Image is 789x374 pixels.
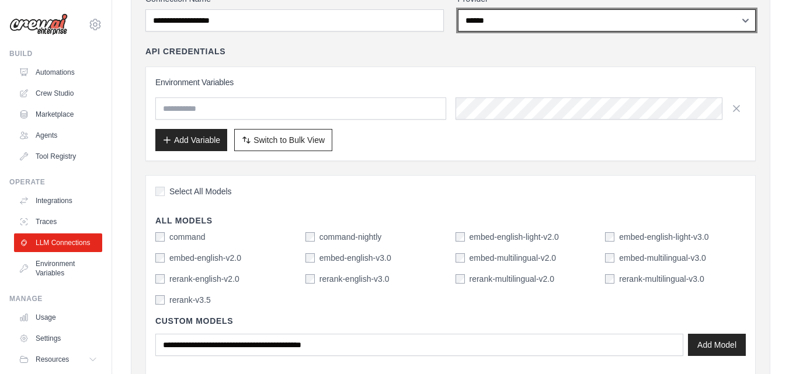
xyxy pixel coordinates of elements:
input: Select All Models [155,187,165,196]
input: embed-english-v2.0 [155,253,165,263]
button: Switch to Bulk View [234,129,332,151]
input: rerank-v3.5 [155,295,165,305]
span: Switch to Bulk View [253,134,325,146]
a: Integrations [14,191,102,210]
span: Resources [36,355,69,364]
h4: Custom Models [155,315,746,327]
a: Crew Studio [14,84,102,103]
input: embed-multilingual-v2.0 [456,253,465,263]
input: rerank-english-v3.0 [305,274,315,284]
input: embed-english-light-v2.0 [456,232,465,242]
button: Add Variable [155,129,227,151]
label: embed-english-v2.0 [169,252,241,264]
a: Marketplace [14,105,102,124]
input: embed-english-v3.0 [305,253,315,263]
button: Resources [14,350,102,369]
input: rerank-english-v2.0 [155,274,165,284]
a: Environment Variables [14,254,102,282]
h4: API Credentials [145,46,225,57]
button: Add Model [688,334,746,356]
a: LLM Connections [14,233,102,252]
label: rerank-english-v2.0 [169,273,239,285]
label: embed-english-light-v2.0 [470,231,559,243]
div: Operate [9,177,102,187]
label: rerank-multilingual-v3.0 [619,273,704,285]
a: Traces [14,212,102,231]
h4: All Models [155,215,746,226]
span: Select All Models [169,186,232,197]
input: command [155,232,165,242]
label: embed-english-light-v3.0 [619,231,708,243]
input: embed-english-light-v3.0 [605,232,614,242]
a: Agents [14,126,102,145]
input: command-nightly [305,232,315,242]
input: embed-multilingual-v3.0 [605,253,614,263]
div: Manage [9,294,102,303]
label: embed-english-v3.0 [319,252,391,264]
a: Tool Registry [14,147,102,166]
label: embed-multilingual-v3.0 [619,252,706,264]
a: Automations [14,63,102,82]
label: rerank-english-v3.0 [319,273,390,285]
label: command-nightly [319,231,382,243]
label: embed-multilingual-v2.0 [470,252,557,264]
label: rerank-multilingual-v2.0 [470,273,555,285]
label: rerank-v3.5 [169,294,211,306]
h3: Environment Variables [155,76,746,88]
input: rerank-multilingual-v2.0 [456,274,465,284]
input: rerank-multilingual-v3.0 [605,274,614,284]
a: Settings [14,329,102,348]
a: Usage [14,308,102,327]
img: Logo [9,13,68,36]
div: Build [9,49,102,58]
label: command [169,231,205,243]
